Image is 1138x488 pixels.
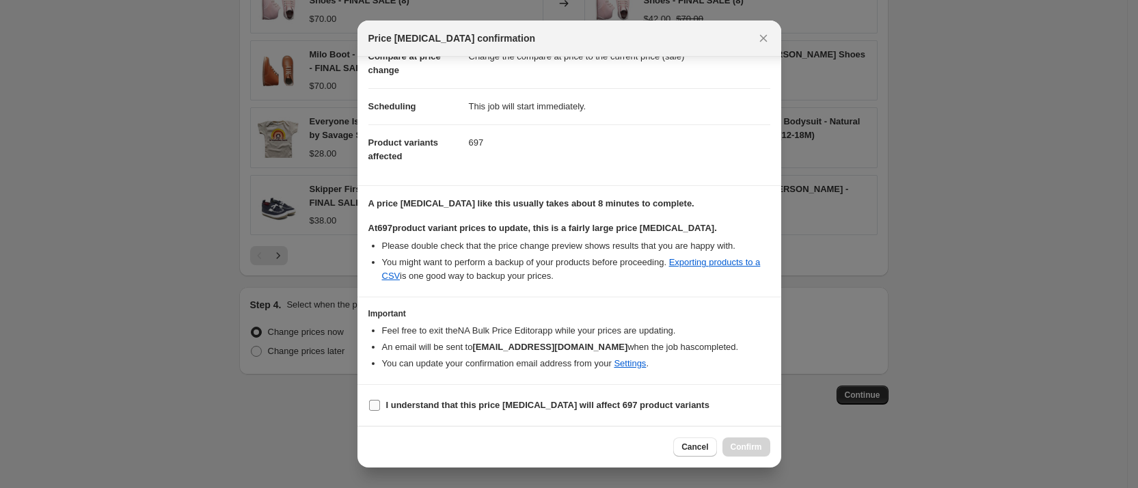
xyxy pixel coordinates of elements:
[368,223,717,233] b: At 697 product variant prices to update, this is a fairly large price [MEDICAL_DATA].
[469,38,770,74] dd: Change the compare at price to the current price (sale)
[368,137,439,161] span: Product variants affected
[382,239,770,253] li: Please double check that the price change preview shows results that you are happy with.
[382,256,770,283] li: You might want to perform a backup of your products before proceeding. is one good way to backup ...
[614,358,646,368] a: Settings
[382,357,770,370] li: You can update your confirmation email address from your .
[386,400,709,410] b: I understand that this price [MEDICAL_DATA] will affect 697 product variants
[368,101,416,111] span: Scheduling
[681,442,708,452] span: Cancel
[469,88,770,124] dd: This job will start immediately.
[368,198,694,208] b: A price [MEDICAL_DATA] like this usually takes about 8 minutes to complete.
[673,437,716,457] button: Cancel
[472,342,627,352] b: [EMAIL_ADDRESS][DOMAIN_NAME]
[368,308,770,319] h3: Important
[382,340,770,354] li: An email will be sent to when the job has completed .
[368,31,536,45] span: Price [MEDICAL_DATA] confirmation
[469,124,770,161] dd: 697
[754,29,773,48] button: Close
[382,324,770,338] li: Feel free to exit the NA Bulk Price Editor app while your prices are updating.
